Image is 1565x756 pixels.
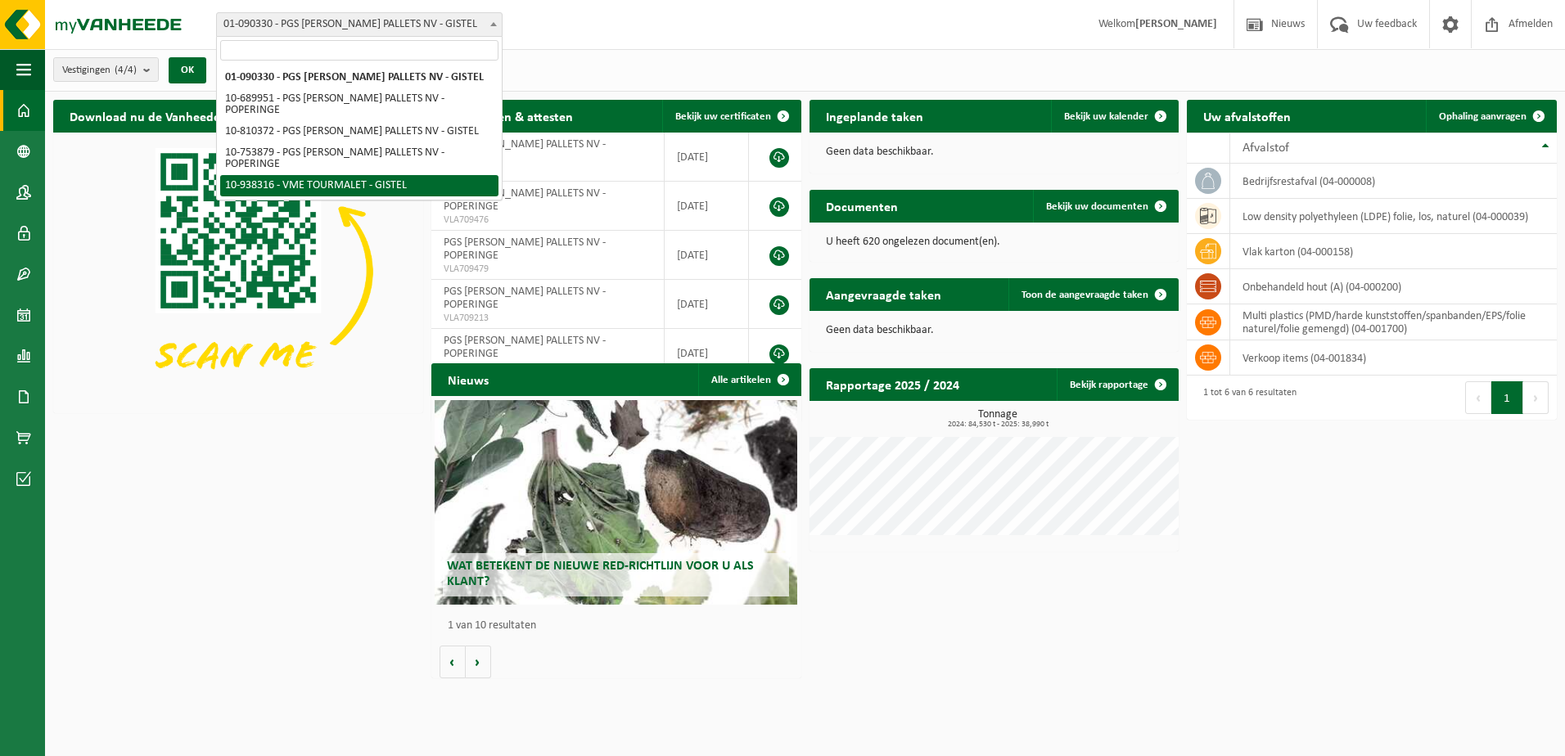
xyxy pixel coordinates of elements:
[810,278,958,310] h2: Aangevraagde taken
[444,312,652,325] span: VLA709213
[665,182,749,231] td: [DATE]
[698,363,800,396] a: Alle artikelen
[1033,190,1177,223] a: Bekijk uw documenten
[220,142,498,175] li: 10-753879 - PGS [PERSON_NAME] PALLETS NV - POPERINGE
[810,368,976,400] h2: Rapportage 2025 / 2024
[665,329,749,378] td: [DATE]
[810,190,914,222] h2: Documenten
[444,236,606,262] span: PGS [PERSON_NAME] PALLETS NV - POPERINGE
[818,421,1179,429] span: 2024: 84,530 t - 2025: 38,990 t
[448,620,793,632] p: 1 van 10 resultaten
[447,560,754,588] span: Wat betekent de nieuwe RED-richtlijn voor u als klant?
[440,646,466,678] button: Vorige
[810,100,940,132] h2: Ingeplande taken
[1491,381,1523,414] button: 1
[53,57,159,82] button: Vestigingen(4/4)
[444,187,606,213] span: PGS [PERSON_NAME] PALLETS NV - POPERINGE
[444,138,606,164] span: PGS [PERSON_NAME] PALLETS NV - POPERINGE
[1064,111,1148,122] span: Bekijk uw kalender
[675,111,771,122] span: Bekijk uw certificaten
[826,236,1163,248] p: U heeft 620 ongelezen document(en).
[1230,199,1557,234] td: low density polyethyleen (LDPE) folie, los, naturel (04-000039)
[53,133,423,410] img: Download de VHEPlus App
[1439,111,1527,122] span: Ophaling aanvragen
[62,58,137,83] span: Vestigingen
[662,100,800,133] a: Bekijk uw certificaten
[115,65,137,75] count: (4/4)
[665,280,749,329] td: [DATE]
[818,409,1179,429] h3: Tonnage
[826,146,1163,158] p: Geen data beschikbaar.
[1046,201,1148,212] span: Bekijk uw documenten
[1230,234,1557,269] td: vlak karton (04-000158)
[1051,100,1177,133] a: Bekijk uw kalender
[444,164,652,178] span: VLA900957
[444,286,606,311] span: PGS [PERSON_NAME] PALLETS NV - POPERINGE
[826,325,1163,336] p: Geen data beschikbaar.
[431,363,505,395] h2: Nieuws
[1187,100,1307,132] h2: Uw afvalstoffen
[1057,368,1177,401] a: Bekijk rapportage
[431,100,589,132] h2: Certificaten & attesten
[169,57,206,83] button: OK
[665,231,749,280] td: [DATE]
[1243,142,1289,155] span: Afvalstof
[1135,18,1217,30] strong: [PERSON_NAME]
[220,175,498,196] li: 10-938316 - VME TOURMALET - GISTEL
[665,133,749,182] td: [DATE]
[53,100,272,132] h2: Download nu de Vanheede+ app!
[444,214,652,227] span: VLA709476
[1523,381,1549,414] button: Next
[1022,290,1148,300] span: Toon de aangevraagde taken
[220,67,498,88] li: 01-090330 - PGS [PERSON_NAME] PALLETS NV - GISTEL
[435,400,797,605] a: Wat betekent de nieuwe RED-richtlijn voor u als klant?
[444,335,606,360] span: PGS [PERSON_NAME] PALLETS NV - POPERINGE
[216,12,503,37] span: 01-090330 - PGS DE BACKER PALLETS NV - GISTEL
[1426,100,1555,133] a: Ophaling aanvragen
[1230,164,1557,199] td: bedrijfsrestafval (04-000008)
[1195,380,1297,416] div: 1 tot 6 van 6 resultaten
[1230,340,1557,376] td: verkoop items (04-001834)
[1008,278,1177,311] a: Toon de aangevraagde taken
[217,13,502,36] span: 01-090330 - PGS DE BACKER PALLETS NV - GISTEL
[1230,269,1557,304] td: onbehandeld hout (A) (04-000200)
[1465,381,1491,414] button: Previous
[444,263,652,276] span: VLA709479
[220,88,498,121] li: 10-689951 - PGS [PERSON_NAME] PALLETS NV - POPERINGE
[466,646,491,678] button: Volgende
[220,121,498,142] li: 10-810372 - PGS [PERSON_NAME] PALLETS NV - GISTEL
[1230,304,1557,340] td: multi plastics (PMD/harde kunststoffen/spanbanden/EPS/folie naturel/folie gemengd) (04-001700)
